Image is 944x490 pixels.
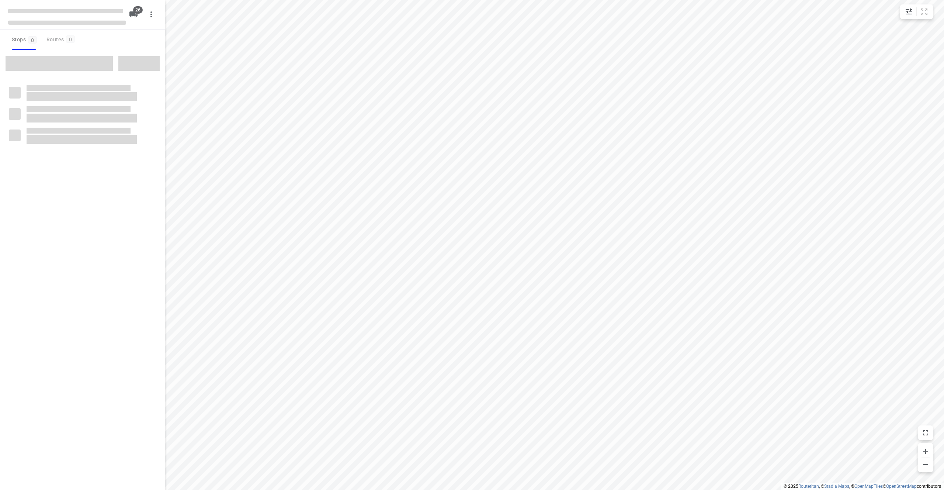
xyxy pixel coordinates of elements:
[886,484,917,489] a: OpenStreetMap
[900,4,933,19] div: small contained button group
[824,484,849,489] a: Stadia Maps
[854,484,883,489] a: OpenMapTiles
[902,4,916,19] button: Map settings
[784,484,941,489] li: © 2025 , © , © © contributors
[798,484,819,489] a: Routetitan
